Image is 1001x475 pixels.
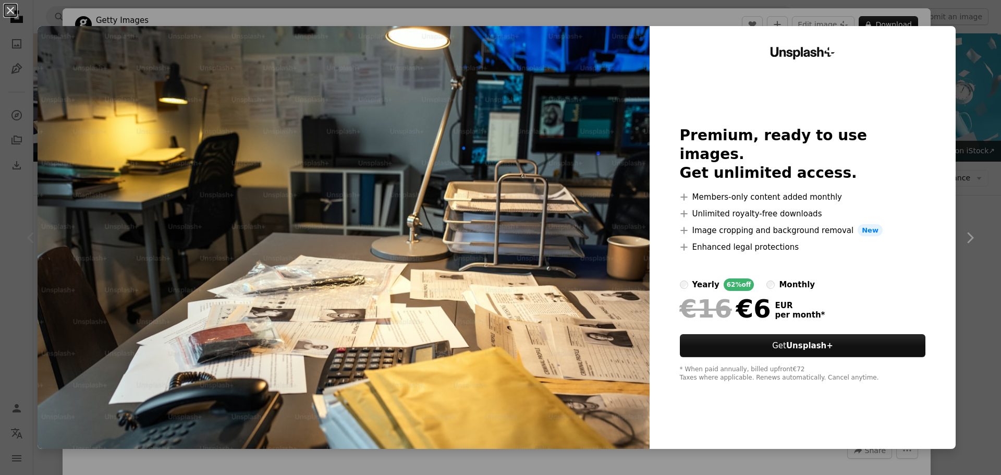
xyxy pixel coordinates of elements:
li: Unlimited royalty-free downloads [680,208,926,220]
li: Members-only content added monthly [680,191,926,203]
div: yearly [692,278,719,291]
span: New [858,224,883,237]
div: €6 [680,295,771,322]
h2: Premium, ready to use images. Get unlimited access. [680,126,926,182]
span: per month * [775,310,825,320]
li: Enhanced legal protections [680,241,926,253]
li: Image cropping and background removal [680,224,926,237]
input: yearly62%off [680,281,688,289]
div: * When paid annually, billed upfront €72 Taxes where applicable. Renews automatically. Cancel any... [680,366,926,382]
input: monthly [766,281,775,289]
span: EUR [775,301,825,310]
button: GetUnsplash+ [680,334,926,357]
div: monthly [779,278,815,291]
div: 62% off [724,278,754,291]
strong: Unsplash+ [786,341,833,350]
span: €16 [680,295,732,322]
